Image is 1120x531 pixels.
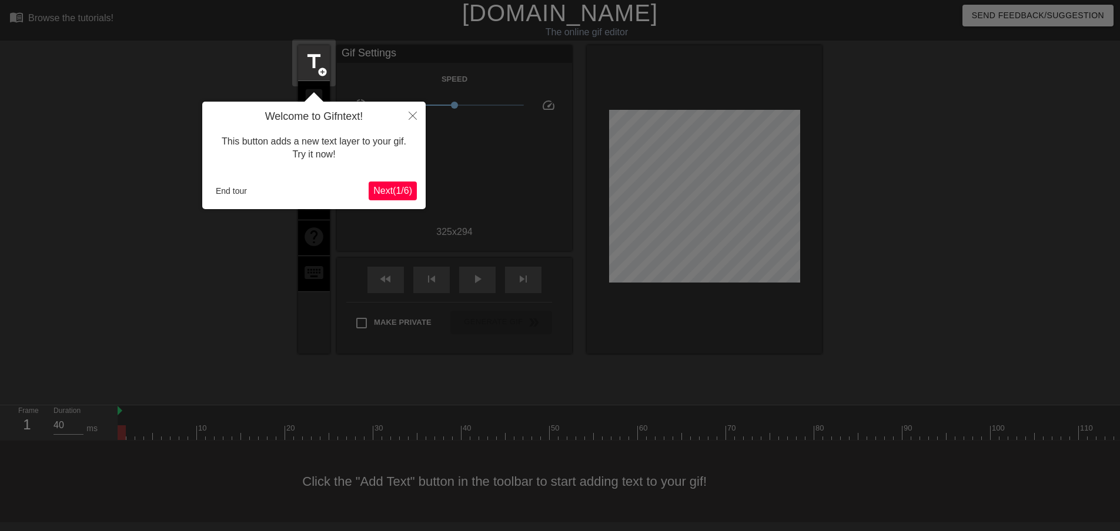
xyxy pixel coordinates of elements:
h4: Welcome to Gifntext! [211,110,417,123]
button: End tour [211,182,252,200]
span: Next ( 1 / 6 ) [373,186,412,196]
button: Close [400,102,426,129]
button: Next [369,182,417,200]
div: This button adds a new text layer to your gif. Try it now! [211,123,417,173]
